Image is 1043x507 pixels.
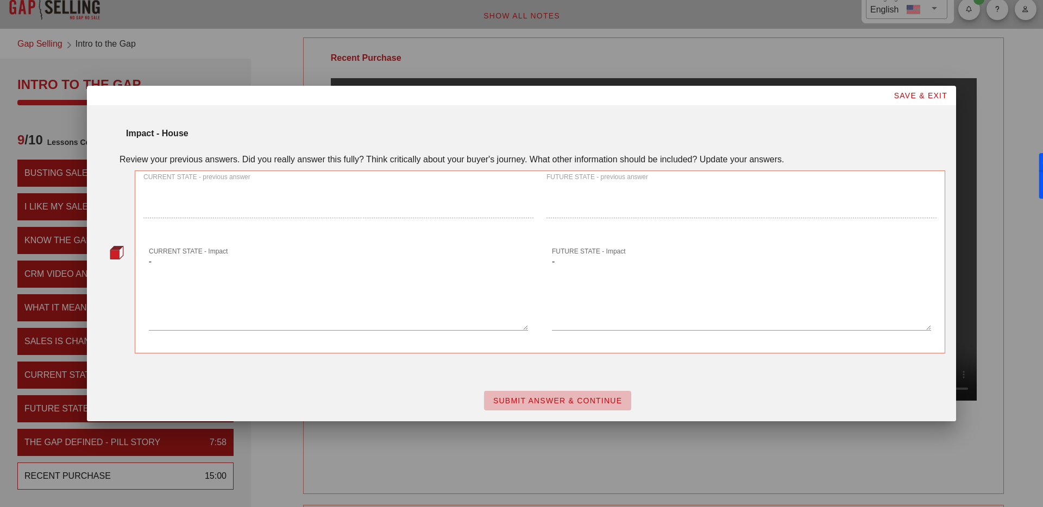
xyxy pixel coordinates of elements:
span: SAVE & EXIT [893,91,947,100]
img: question-bullet-actve.png [110,245,124,259]
strong: Impact - House [126,129,189,138]
button: SUBMIT ANSWER & CONTINUE [484,391,631,410]
label: CURRENT STATE - Impact [149,248,228,256]
div: Review your previous answers. Did you really answer this fully? Think critically about your buyer... [120,153,945,166]
label: FUTURE STATE - Impact [552,248,626,256]
button: SAVE & EXIT [884,86,956,105]
label: CURRENT STATE - previous answer [143,173,250,181]
label: FUTURE STATE - previous answer [546,173,648,181]
span: SUBMIT ANSWER & CONTINUE [493,396,623,405]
